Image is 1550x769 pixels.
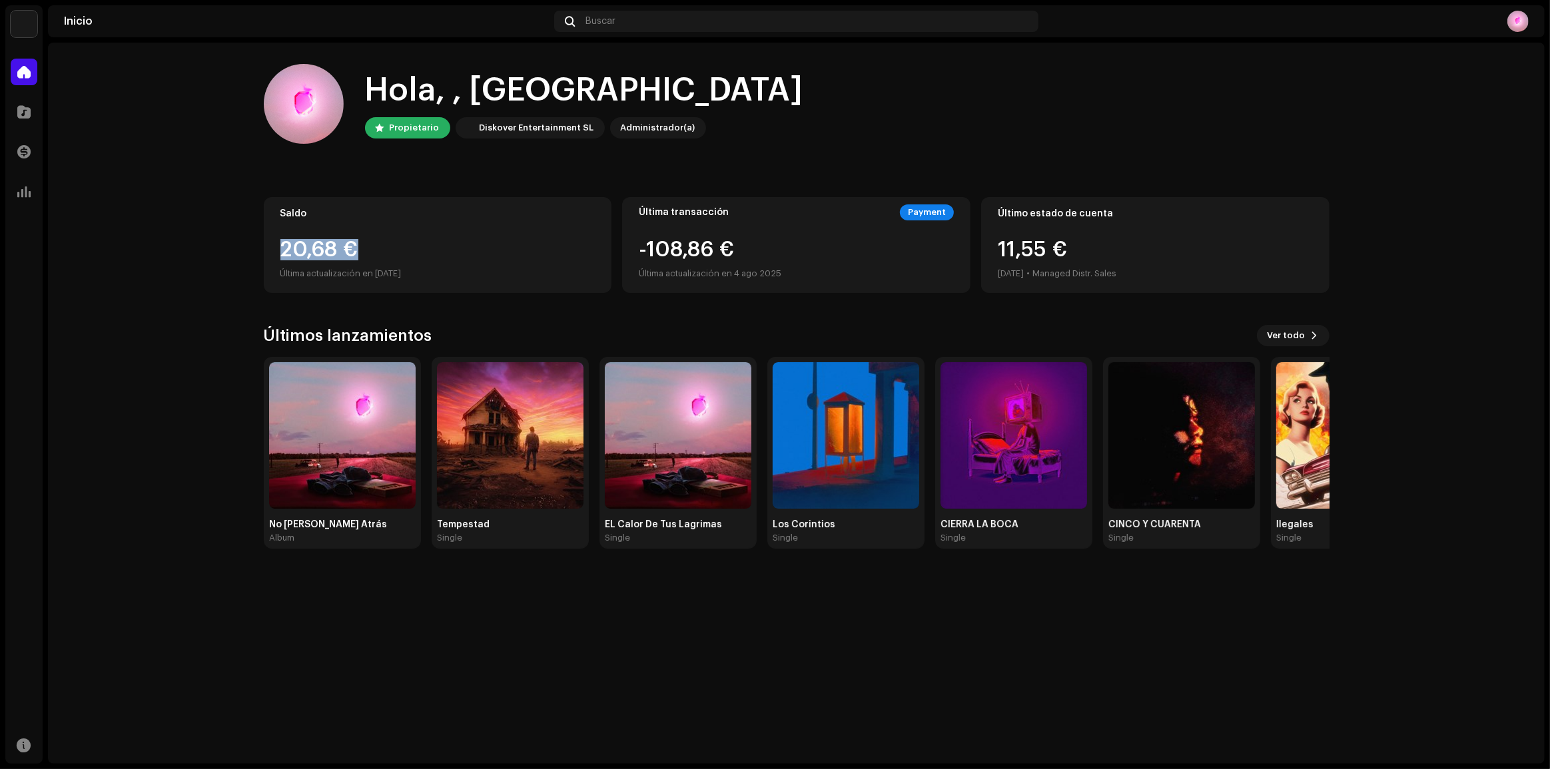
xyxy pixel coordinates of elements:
div: Última transacción [639,207,729,218]
div: Single [773,533,798,543]
img: 95746ad4-88b3-4f6c-8f1e-897cd6559440 [264,64,344,144]
div: Album [269,533,294,543]
div: Tempestad [437,519,583,530]
img: 99322844-3b5b-472b-b7f7-12c6adc04184 [269,362,416,509]
div: CINCO Y CUARENTA [1108,519,1255,530]
img: f1bd532e-9076-45c1-8b60-ebb445d641c9 [1108,362,1255,509]
div: Ilegales [1276,519,1423,530]
span: Buscar [585,16,615,27]
re-o-card-value: Saldo [264,197,612,293]
div: Última actualización en [DATE] [280,266,595,282]
div: No [PERSON_NAME] Atrás [269,519,416,530]
div: • [1026,266,1030,282]
div: Propietario [390,120,440,136]
img: 95746ad4-88b3-4f6c-8f1e-897cd6559440 [1507,11,1529,32]
div: EL Calor De Tus Lagrimas [605,519,751,530]
div: Single [437,533,462,543]
div: Diskover Entertainment SL [480,120,594,136]
div: Último estado de cuenta [998,208,1313,219]
div: [DATE] [998,266,1024,282]
span: Ver todo [1268,322,1306,349]
div: Administrador(a) [621,120,695,136]
img: 480b2209-dbd4-4aeb-91cd-a44990866766 [941,362,1087,509]
img: f7c06c8a-7ff0-4ade-9b12-38b7655f2ae6 [773,362,919,509]
div: Single [1108,533,1134,543]
button: Ver todo [1257,325,1330,346]
div: Single [941,533,966,543]
div: Single [605,533,630,543]
div: Managed Distr. Sales [1032,266,1116,282]
div: Payment [900,204,954,220]
div: Última actualización en 4 ago 2025 [639,266,781,282]
div: Inicio [64,16,549,27]
re-o-card-value: Último estado de cuenta [981,197,1330,293]
img: 448247bb-c1f5-4c71-a649-ca721ec05e81 [605,362,751,509]
img: 297a105e-aa6c-4183-9ff4-27133c00f2e2 [458,120,474,136]
img: 297a105e-aa6c-4183-9ff4-27133c00f2e2 [11,11,37,37]
img: 6b820964-de8e-4155-adb0-33210e415aff [1276,362,1423,509]
div: Los Corintios [773,519,919,530]
img: ea2ac50e-c092-4c72-bb07-8d5a3efee9bf [437,362,583,509]
div: Hola, , [GEOGRAPHIC_DATA] [365,69,803,112]
div: CIERRA LA BOCA [941,519,1087,530]
h3: Últimos lanzamientos [264,325,432,346]
div: Single [1276,533,1302,543]
div: Saldo [280,208,595,219]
